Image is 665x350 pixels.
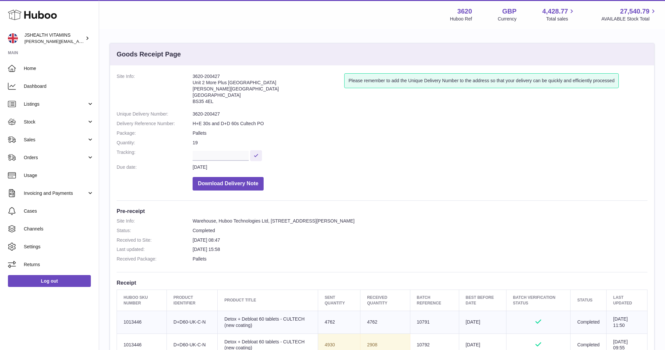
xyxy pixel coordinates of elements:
[193,218,647,224] dd: Warehouse, Huboo Technologies Ltd, [STREET_ADDRESS][PERSON_NAME]
[459,290,506,311] th: Best Before Date
[193,140,647,146] dd: 19
[193,256,647,262] dd: Pallets
[117,50,181,59] h3: Goods Receipt Page
[24,208,94,214] span: Cases
[24,101,87,107] span: Listings
[24,119,87,125] span: Stock
[450,16,472,22] div: Huboo Ref
[410,290,459,311] th: Batch Reference
[193,73,344,108] address: 3620-200427 Unit 2 More Plus [GEOGRAPHIC_DATA] [PERSON_NAME][GEOGRAPHIC_DATA] [GEOGRAPHIC_DATA] B...
[498,16,517,22] div: Currency
[457,7,472,16] strong: 3620
[218,290,318,311] th: Product title
[360,290,410,311] th: Received Quantity
[117,218,193,224] dt: Site Info:
[117,149,193,161] dt: Tracking:
[117,140,193,146] dt: Quantity:
[193,246,647,253] dd: [DATE] 15:58
[117,207,647,215] h3: Pre-receipt
[571,311,607,333] td: Completed
[193,111,647,117] dd: 3620-200427
[117,227,193,234] dt: Status:
[117,237,193,243] dt: Received to Site:
[318,290,360,311] th: Sent Quantity
[607,290,647,311] th: Last updated
[571,290,607,311] th: Status
[502,7,516,16] strong: GBP
[117,121,193,127] dt: Delivery Reference Number:
[24,172,94,179] span: Usage
[8,33,18,43] img: francesca@jshealthvitamins.com
[24,226,94,232] span: Channels
[117,164,193,170] dt: Due date:
[193,164,647,170] dd: [DATE]
[24,155,87,161] span: Orders
[601,16,657,22] span: AVAILABLE Stock Total
[506,290,571,311] th: Batch Verification Status
[117,111,193,117] dt: Unique Delivery Number:
[459,311,506,333] td: [DATE]
[117,290,167,311] th: Huboo SKU Number
[620,7,649,16] span: 27,540.79
[24,190,87,196] span: Invoicing and Payments
[193,130,647,136] dd: Pallets
[546,16,575,22] span: Total sales
[24,137,87,143] span: Sales
[318,311,360,333] td: 4762
[117,246,193,253] dt: Last updated:
[542,7,568,16] span: 4,428.77
[193,227,647,234] dd: Completed
[117,279,647,286] h3: Receipt
[117,311,167,333] td: 1013446
[24,262,94,268] span: Returns
[24,244,94,250] span: Settings
[410,311,459,333] td: 10791
[167,311,218,333] td: D+D60-UK-C-N
[360,311,410,333] td: 4762
[601,7,657,22] a: 27,540.79 AVAILABLE Stock Total
[24,39,132,44] span: [PERSON_NAME][EMAIL_ADDRESS][DOMAIN_NAME]
[167,290,218,311] th: Product Identifier
[193,237,647,243] dd: [DATE] 08:47
[344,73,619,88] div: Please remember to add the Unique Delivery Number to the address so that your delivery can be qui...
[117,256,193,262] dt: Received Package:
[218,311,318,333] td: Detox + Debloat 60 tablets - CULTECH (new coating)
[117,73,193,108] dt: Site Info:
[24,65,94,72] span: Home
[24,32,84,45] div: JSHEALTH VITAMINS
[607,311,647,333] td: [DATE] 11:50
[24,83,94,89] span: Dashboard
[8,275,91,287] a: Log out
[117,130,193,136] dt: Package:
[542,7,576,22] a: 4,428.77 Total sales
[193,177,264,191] button: Download Delivery Note
[193,121,647,127] dd: H+E 30s and D+D 60s Cultech PO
